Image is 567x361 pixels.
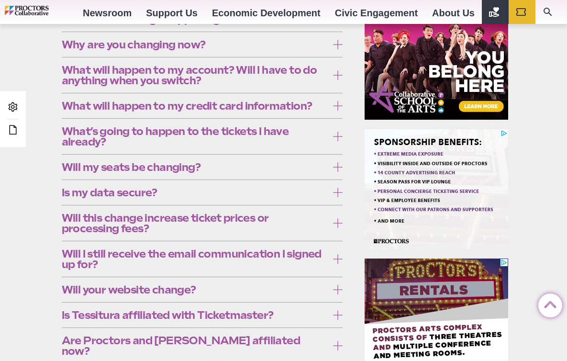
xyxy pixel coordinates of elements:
span: Will this change increase ticket prices or processing fees? [62,213,328,234]
span: Will I still receive the email communication I signed up for? [62,248,328,270]
a: Admin Area [5,99,21,116]
span: When is the change happening? [62,14,328,24]
span: Will your website change? [62,284,328,295]
iframe: Advertisement [365,129,508,249]
span: Is Tessitura affiliated with Ticketmaster? [62,310,328,320]
img: Proctors logo [5,6,76,15]
span: What will happen to my account? Will I have to do anything when you switch? [62,65,328,86]
a: Back to Top [538,294,557,313]
span: Are Proctors and [PERSON_NAME] affiliated now? [62,335,328,356]
span: Why are you changing now? [62,39,328,50]
span: What will happen to my credit card information? [62,101,328,111]
a: Edit this Post/Page [5,122,21,139]
span: Will my seats be changing? [62,162,328,172]
span: Is my data secure? [62,187,328,198]
span: What’s going to happen to the tickets I have already? [62,126,328,147]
